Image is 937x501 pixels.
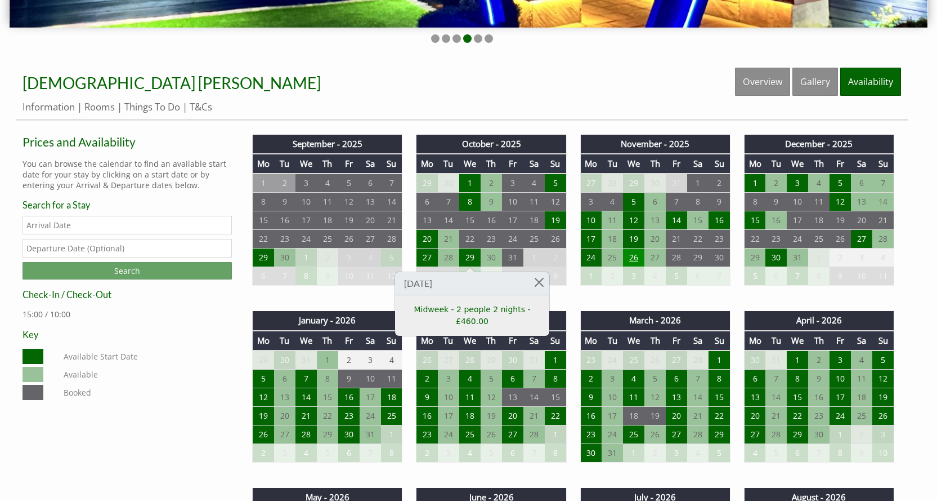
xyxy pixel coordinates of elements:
[338,267,360,286] td: 10
[502,193,523,211] td: 10
[765,174,787,193] td: 2
[602,249,623,267] td: 25
[830,331,851,351] th: Fr
[666,249,687,267] td: 28
[381,211,402,230] td: 21
[416,135,566,154] th: October - 2025
[709,154,730,174] th: Su
[808,211,830,230] td: 18
[872,230,894,249] td: 28
[523,331,545,351] th: Sa
[545,370,566,388] td: 8
[872,267,894,286] td: 11
[830,230,851,249] td: 26
[644,230,666,249] td: 20
[523,174,545,193] td: 4
[502,154,523,174] th: Fr
[744,193,765,211] td: 8
[851,211,872,230] td: 20
[360,154,381,174] th: Sa
[360,230,381,249] td: 27
[381,267,402,286] td: 12
[23,239,232,258] input: Departure Date (Optional)
[124,100,180,113] a: Things To Do
[274,154,295,174] th: Tu
[808,267,830,286] td: 8
[438,351,459,370] td: 27
[360,193,381,211] td: 13
[602,230,623,249] td: 18
[360,351,381,370] td: 3
[438,193,459,211] td: 7
[666,351,687,370] td: 27
[580,331,602,351] th: Mo
[602,174,623,193] td: 28
[545,351,566,370] td: 1
[295,154,317,174] th: We
[360,370,381,388] td: 10
[23,199,232,210] h3: Search for a Stay
[459,370,481,388] td: 4
[295,331,317,351] th: We
[274,331,295,351] th: Tu
[295,174,317,193] td: 3
[830,267,851,286] td: 9
[381,249,402,267] td: 5
[338,193,360,211] td: 12
[623,193,644,211] td: 5
[687,211,709,230] td: 15
[61,367,229,382] dd: Available
[666,230,687,249] td: 21
[295,193,317,211] td: 10
[274,267,295,286] td: 7
[481,211,502,230] td: 16
[872,351,894,370] td: 5
[709,351,730,370] td: 1
[523,193,545,211] td: 11
[23,135,232,149] a: Prices and Availability
[253,249,274,267] td: 29
[190,100,212,113] a: T&Cs
[666,174,687,193] td: 31
[459,331,481,351] th: We
[253,174,274,193] td: 1
[687,174,709,193] td: 1
[644,351,666,370] td: 26
[317,193,338,211] td: 11
[416,331,438,351] th: Mo
[502,211,523,230] td: 17
[459,267,481,286] td: 5
[744,211,765,230] td: 15
[687,249,709,267] td: 29
[23,262,232,280] input: Search
[851,351,872,370] td: 4
[481,193,502,211] td: 9
[360,331,381,351] th: Sa
[360,174,381,193] td: 6
[787,331,808,351] th: We
[317,230,338,249] td: 25
[23,158,232,190] p: You can browse the calendar to find an available start date for your stay by clicking on a start ...
[580,154,602,174] th: Mo
[765,230,787,249] td: 23
[830,154,851,174] th: Fr
[851,249,872,267] td: 3
[416,154,438,174] th: Mo
[481,267,502,286] td: 6
[416,193,438,211] td: 6
[644,267,666,286] td: 4
[744,267,765,286] td: 5
[459,154,481,174] th: We
[644,154,666,174] th: Th
[317,351,338,370] td: 1
[274,370,295,388] td: 6
[666,154,687,174] th: Fr
[644,331,666,351] th: Th
[295,230,317,249] td: 24
[502,351,523,370] td: 30
[317,174,338,193] td: 4
[481,331,502,351] th: Th
[580,267,602,286] td: 1
[381,193,402,211] td: 14
[765,154,787,174] th: Tu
